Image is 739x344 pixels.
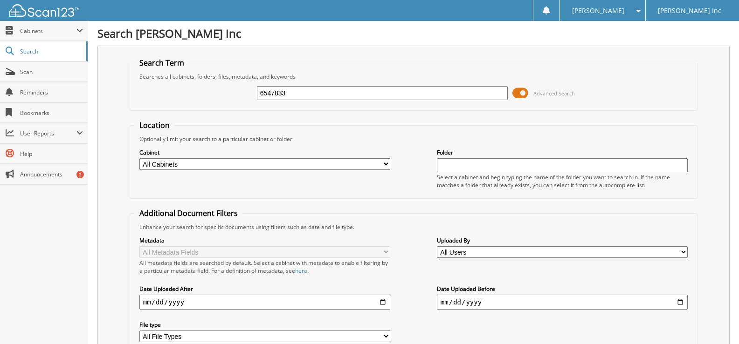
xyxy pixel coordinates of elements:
input: start [139,295,390,310]
label: File type [139,321,390,329]
span: Search [20,47,82,55]
span: [PERSON_NAME] Inc [658,8,721,13]
div: Optionally limit your search to a particular cabinet or folder [135,135,692,143]
img: scan123-logo-white.svg [9,4,79,17]
span: Scan [20,68,83,76]
label: Date Uploaded After [139,285,390,293]
span: [PERSON_NAME] [572,8,624,13]
span: User Reports [20,129,76,137]
legend: Additional Document Filters [135,208,242,218]
label: Metadata [139,236,390,244]
input: end [437,295,688,310]
div: Enhance your search for specific documents using filters such as date and file type. [135,223,692,231]
legend: Location [135,120,174,130]
span: Reminders [20,88,83,96]
label: Date Uploaded Before [437,285,688,293]
legend: Search Term [135,58,189,68]
label: Cabinet [139,148,390,156]
div: 2 [76,171,84,178]
label: Folder [437,148,688,156]
div: Select a cabinet and begin typing the name of the folder you want to search in. If the name match... [437,173,688,189]
span: Cabinets [20,27,76,35]
span: Bookmarks [20,109,83,117]
span: Announcements [20,170,83,178]
h1: Search [PERSON_NAME] Inc [97,26,730,41]
div: All metadata fields are searched by default. Select a cabinet with metadata to enable filtering b... [139,259,390,275]
div: Searches all cabinets, folders, files, metadata, and keywords [135,73,692,81]
label: Uploaded By [437,236,688,244]
span: Advanced Search [533,90,575,97]
span: Help [20,150,83,158]
a: here [295,267,307,275]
